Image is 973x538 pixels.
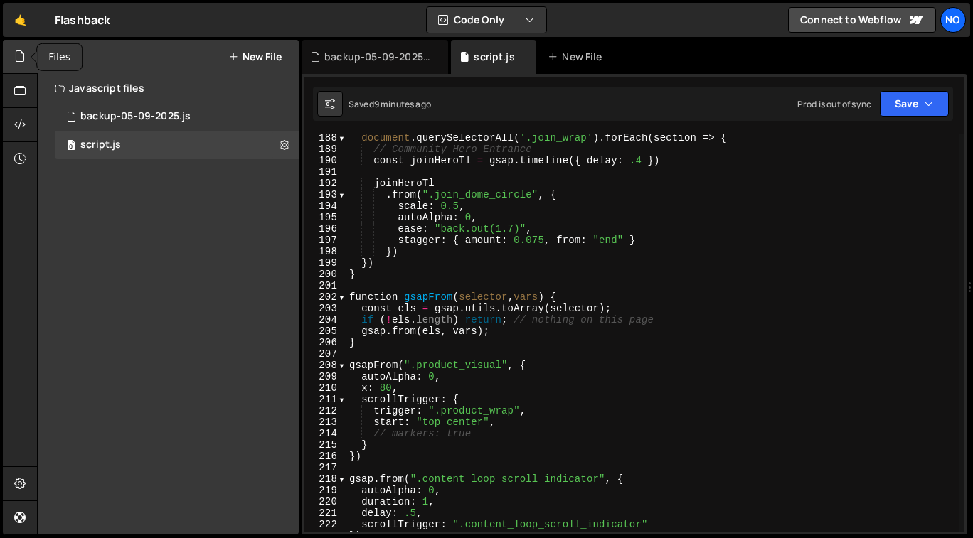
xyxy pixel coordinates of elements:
div: 220 [304,496,346,507]
div: backup-05-09-2025.js [324,50,431,64]
div: 202 [304,291,346,303]
button: Code Only [427,7,546,33]
div: 200 [304,269,346,280]
div: Saved [349,98,431,110]
div: 212 [304,405,346,416]
button: New File [228,51,282,63]
a: 🤙 [3,3,38,37]
div: 9 minutes ago [374,98,431,110]
a: Connect to Webflow [788,7,936,33]
div: 190 [304,155,346,166]
div: 194 [304,200,346,212]
div: 204 [304,314,346,326]
div: 195 [304,212,346,223]
div: Flashback [55,11,110,28]
div: 221 [304,507,346,519]
div: 188 [304,132,346,144]
div: 191 [304,166,346,178]
div: 199 [304,257,346,269]
div: 219 [304,485,346,496]
div: script.js [474,50,514,64]
div: 209 [304,371,346,382]
div: script.js [80,139,121,151]
div: 193 [304,189,346,200]
a: No [940,7,966,33]
div: 197 [304,235,346,246]
div: 213 [304,416,346,428]
div: 208 [304,360,346,371]
div: Prod is out of sync [797,98,871,110]
div: Javascript files [38,74,299,102]
div: 218 [304,473,346,485]
div: 216 [304,451,346,462]
div: backup-05-09-2025.js [80,110,191,123]
div: 16670/46010.js [55,102,299,131]
div: 206 [304,337,346,348]
div: 201 [304,280,346,291]
div: 198 [304,246,346,257]
div: 211 [304,394,346,405]
div: 215 [304,439,346,451]
div: 192 [304,178,346,189]
div: 189 [304,144,346,155]
span: 0 [67,141,75,152]
div: 196 [304,223,346,235]
div: 222 [304,519,346,530]
div: New File [548,50,607,64]
div: 16670/45477.js [55,131,299,159]
div: 207 [304,348,346,360]
div: Files [37,44,82,70]
div: 210 [304,382,346,394]
div: 203 [304,303,346,314]
div: 217 [304,462,346,473]
div: 214 [304,428,346,439]
button: Save [880,91,949,117]
div: 205 [304,326,346,337]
